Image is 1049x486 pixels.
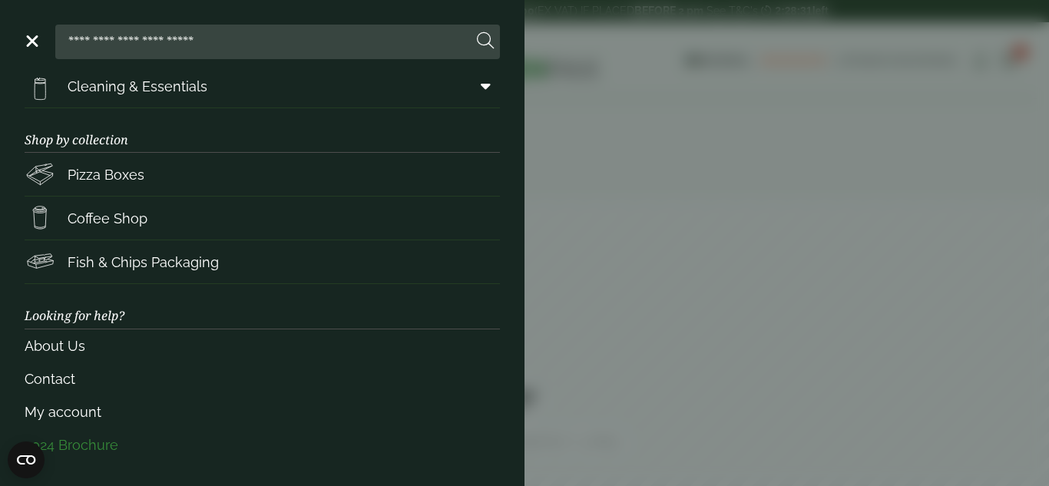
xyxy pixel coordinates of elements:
[68,76,207,97] span: Cleaning & Essentials
[25,108,500,153] h3: Shop by collection
[68,208,147,229] span: Coffee Shop
[25,395,500,428] a: My account
[25,428,500,461] a: 2024 Brochure
[25,284,500,329] h3: Looking for help?
[25,159,55,190] img: Pizza_boxes.svg
[25,153,500,196] a: Pizza Boxes
[25,203,55,233] img: HotDrink_paperCup.svg
[8,441,45,478] button: Open CMP widget
[422,230,627,254] div: Please wait... the Application is Loading
[68,252,219,273] span: Fish & Chips Packaging
[25,64,500,107] a: Cleaning & Essentials
[25,246,55,277] img: FishNchip_box.svg
[25,71,55,101] img: open-wipe.svg
[68,164,144,185] span: Pizza Boxes
[25,362,500,395] a: Contact
[25,329,500,362] a: About Us
[25,240,500,283] a: Fish & Chips Packaging
[25,197,500,240] a: Coffee Shop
